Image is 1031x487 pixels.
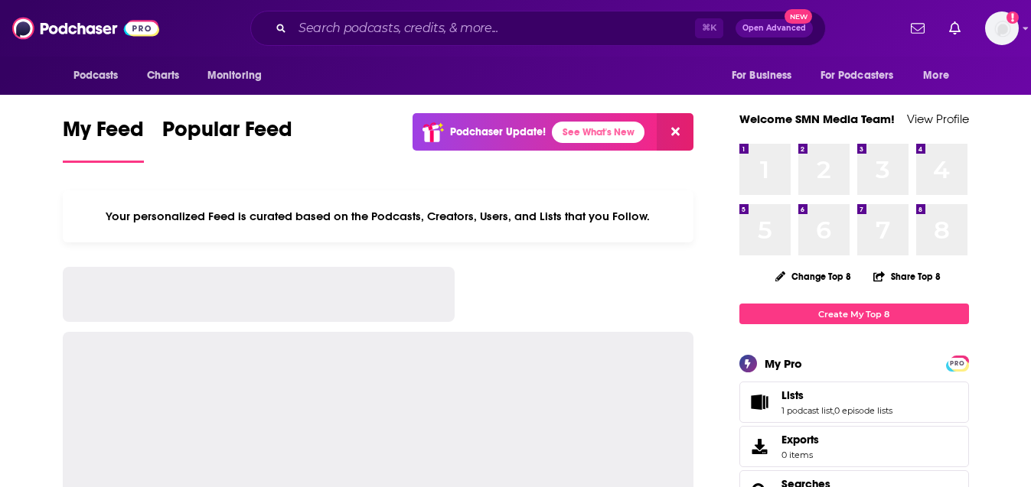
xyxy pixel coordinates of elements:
[907,112,969,126] a: View Profile
[781,405,833,416] a: 1 podcast list
[781,433,819,446] span: Exports
[781,450,819,460] span: 0 items
[948,358,967,369] span: PRO
[742,24,806,32] span: Open Advanced
[450,125,546,138] p: Podchaser Update!
[821,65,894,86] span: For Podcasters
[985,11,1019,45] button: Show profile menu
[781,388,804,402] span: Lists
[1007,11,1019,24] svg: Add a profile image
[739,112,895,126] a: Welcome SMN Media Team!
[736,19,813,37] button: Open AdvancedNew
[943,15,967,41] a: Show notifications dropdown
[207,65,262,86] span: Monitoring
[811,61,916,90] button: open menu
[292,16,695,41] input: Search podcasts, credits, & more...
[137,61,189,90] a: Charts
[923,65,949,86] span: More
[766,267,861,286] button: Change Top 8
[197,61,282,90] button: open menu
[73,65,119,86] span: Podcasts
[745,436,775,457] span: Exports
[63,116,144,151] span: My Feed
[63,61,139,90] button: open menu
[781,388,892,402] a: Lists
[739,381,969,423] span: Lists
[765,356,802,371] div: My Pro
[948,357,967,368] a: PRO
[250,11,826,46] div: Search podcasts, credits, & more...
[147,65,180,86] span: Charts
[552,122,644,143] a: See What's New
[695,18,723,38] span: ⌘ K
[162,116,292,163] a: Popular Feed
[162,116,292,151] span: Popular Feed
[732,65,792,86] span: For Business
[912,61,968,90] button: open menu
[63,116,144,163] a: My Feed
[834,405,892,416] a: 0 episode lists
[785,9,812,24] span: New
[833,405,834,416] span: ,
[985,11,1019,45] img: User Profile
[905,15,931,41] a: Show notifications dropdown
[739,426,969,467] a: Exports
[873,261,941,291] button: Share Top 8
[745,391,775,413] a: Lists
[721,61,811,90] button: open menu
[985,11,1019,45] span: Logged in as SonyAlexis
[12,14,159,43] img: Podchaser - Follow, Share and Rate Podcasts
[739,304,969,324] a: Create My Top 8
[63,190,694,242] div: Your personalized Feed is curated based on the Podcasts, Creators, Users, and Lists that you Follow.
